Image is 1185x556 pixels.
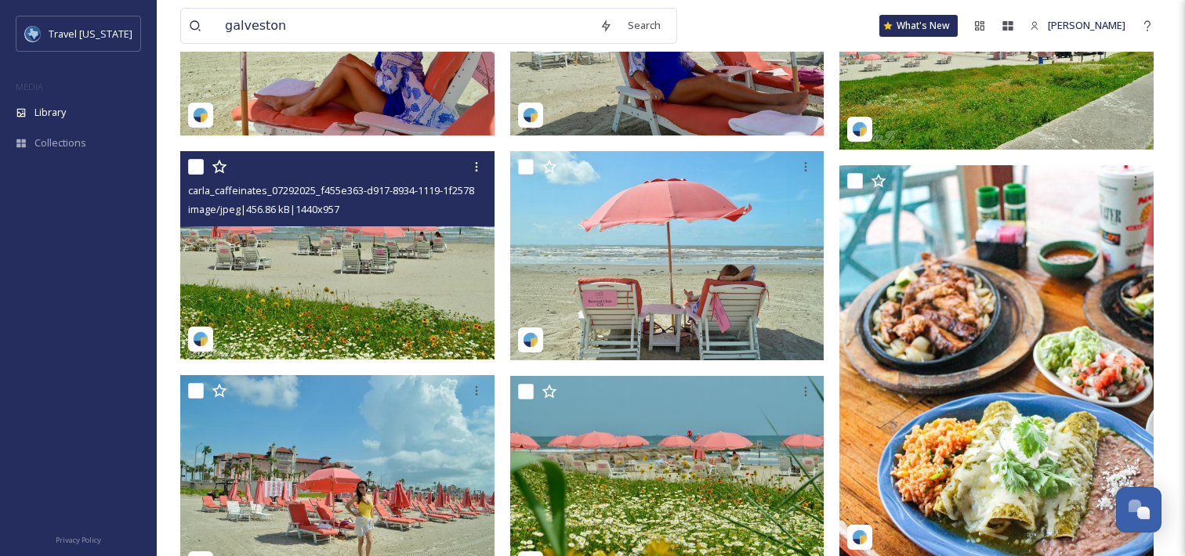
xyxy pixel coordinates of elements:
[1116,487,1161,533] button: Open Chat
[34,135,86,150] span: Collections
[523,332,538,348] img: snapsea-logo.png
[523,107,538,123] img: snapsea-logo.png
[180,151,495,359] img: carla_caffeinates_07292025_f455e363-d917-8934-1119-1f2578a3d6a4.jpg
[49,27,132,41] span: Travel [US_STATE]
[16,81,43,92] span: MEDIA
[56,535,101,545] span: Privacy Policy
[1022,10,1133,41] a: [PERSON_NAME]
[193,107,208,123] img: snapsea-logo.png
[188,202,339,216] span: image/jpeg | 456.86 kB | 1440 x 957
[56,529,101,548] a: Privacy Policy
[852,529,868,545] img: snapsea-logo.png
[852,121,868,137] img: snapsea-logo.png
[193,331,208,347] img: snapsea-logo.png
[34,105,66,120] span: Library
[217,9,592,43] input: Search your library
[620,10,669,41] div: Search
[188,182,524,197] span: carla_caffeinates_07292025_f455e363-d917-8934-1119-1f2578a3d6a4.jpg
[25,26,41,42] img: images%20%281%29.jpeg
[510,151,824,359] img: carla_caffeinates_07292025_f455e363-d917-8934-1119-1f2578a3d6a4.jpg
[1048,18,1125,32] span: [PERSON_NAME]
[879,15,958,37] a: What's New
